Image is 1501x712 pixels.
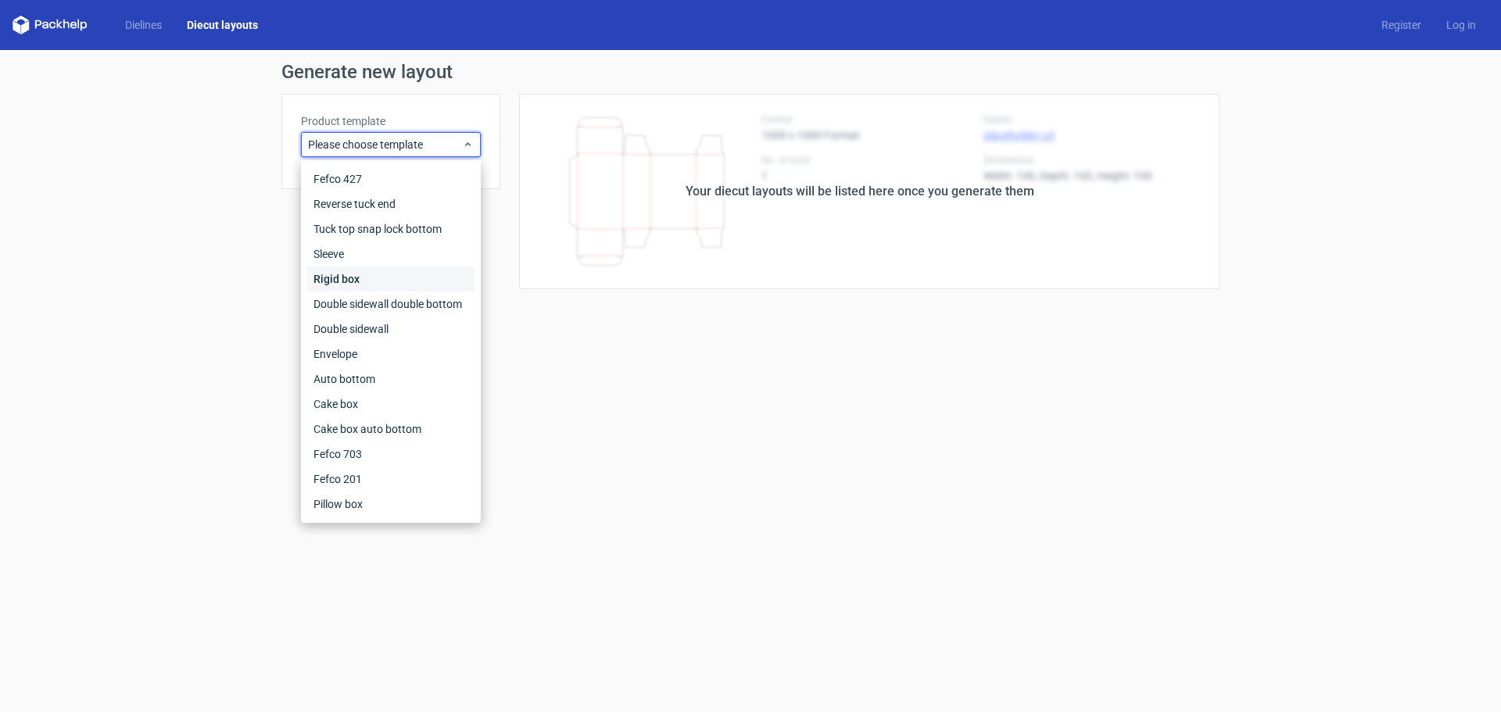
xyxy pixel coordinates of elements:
[301,113,481,129] label: Product template
[307,267,475,292] div: Rigid box
[307,166,475,191] div: Fefco 427
[307,492,475,517] div: Pillow box
[307,342,475,367] div: Envelope
[307,392,475,417] div: Cake box
[307,417,475,442] div: Cake box auto bottom
[307,467,475,492] div: Fefco 201
[1434,17,1488,33] a: Log in
[307,216,475,242] div: Tuck top snap lock bottom
[1369,17,1434,33] a: Register
[307,292,475,317] div: Double sidewall double bottom
[174,17,270,33] a: Diecut layouts
[307,242,475,267] div: Sleeve
[307,442,475,467] div: Fefco 703
[307,317,475,342] div: Double sidewall
[113,17,174,33] a: Dielines
[307,191,475,216] div: Reverse tuck end
[686,182,1034,201] div: Your diecut layouts will be listed here once you generate them
[307,367,475,392] div: Auto bottom
[308,137,462,152] span: Please choose template
[281,63,1220,81] h1: Generate new layout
